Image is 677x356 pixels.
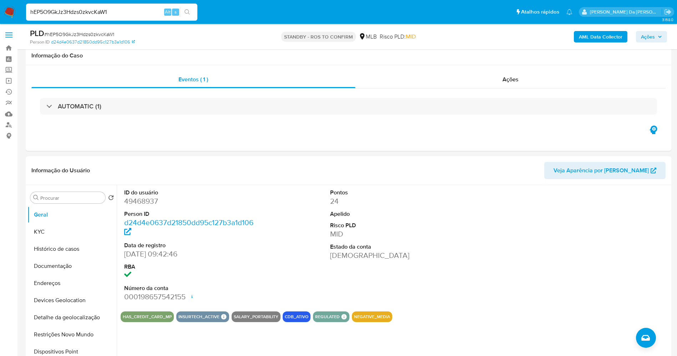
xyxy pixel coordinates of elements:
[124,292,254,302] dd: 000198657542155
[124,189,254,197] dt: ID do usuário
[281,32,356,42] p: STANDBY - ROS TO CONFIRM
[574,31,627,42] button: AML Data Collector
[30,27,44,39] b: PLD
[178,75,208,83] span: Eventos ( 1 )
[641,31,655,42] span: Ações
[27,292,117,309] button: Devices Geolocation
[51,39,135,45] a: d24d4e0637d21850dd95c127b3a1d106
[27,223,117,240] button: KYC
[502,75,519,83] span: Ações
[554,162,649,179] span: Veja Aparência por [PERSON_NAME]
[579,31,622,42] b: AML Data Collector
[58,102,101,110] h3: AUTOMATIC (1)
[330,189,460,197] dt: Pontos
[330,250,460,260] dd: [DEMOGRAPHIC_DATA]
[664,8,672,16] a: Sair
[124,217,253,238] a: d24d4e0637d21850dd95c127b3a1d106
[27,275,117,292] button: Endereços
[44,31,114,38] span: # hEP5O9GkJz3Hdzs0zkvcKaW1
[40,98,657,115] div: AUTOMATIC (1)
[380,33,416,41] span: Risco PLD:
[330,196,460,206] dd: 24
[124,210,254,218] dt: Person ID
[27,206,117,223] button: Geral
[27,258,117,275] button: Documentação
[27,309,117,326] button: Detalhe da geolocalização
[124,263,254,271] dt: RBA
[124,196,254,206] dd: 49468937
[544,162,666,179] button: Veja Aparência por [PERSON_NAME]
[521,8,559,16] span: Atalhos rápidos
[33,195,39,200] button: Procurar
[124,249,254,259] dd: [DATE] 09:42:46
[31,167,90,174] h1: Informação do Usuário
[590,9,662,15] p: patricia.varelo@mercadopago.com.br
[330,222,460,229] dt: Risco PLD
[30,39,50,45] b: Person ID
[406,32,416,41] span: MID
[165,9,171,15] span: Alt
[566,9,572,15] a: Notificações
[124,284,254,292] dt: Número da conta
[26,7,197,17] input: Pesquise usuários ou casos...
[359,33,377,41] div: MLB
[330,243,460,251] dt: Estado da conta
[40,195,102,201] input: Procurar
[27,326,117,343] button: Restrições Novo Mundo
[27,240,117,258] button: Histórico de casos
[636,31,667,42] button: Ações
[108,195,114,203] button: Retornar ao pedido padrão
[330,210,460,218] dt: Apelido
[31,52,666,59] h1: Informação do Caso
[175,9,177,15] span: s
[124,241,254,249] dt: Data de registro
[330,229,460,239] dd: MID
[180,7,194,17] button: search-icon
